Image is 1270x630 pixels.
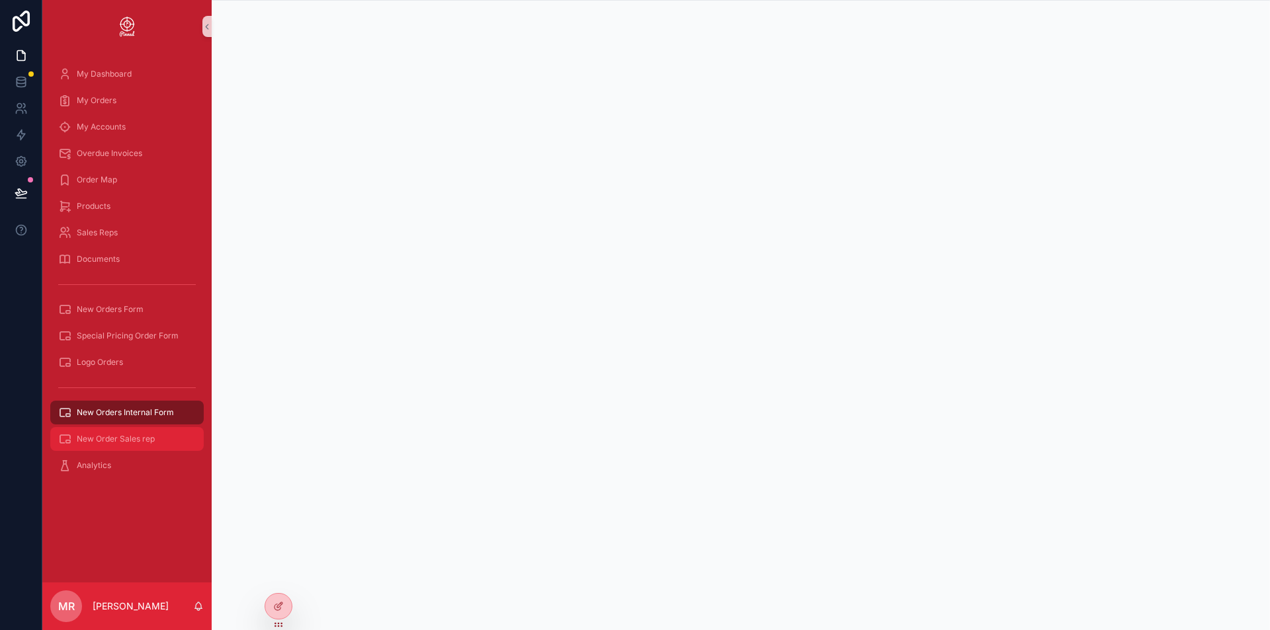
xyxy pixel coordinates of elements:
[77,122,126,132] span: My Accounts
[58,598,75,614] span: MR
[50,62,204,86] a: My Dashboard
[77,460,111,471] span: Analytics
[42,53,212,494] div: scrollable content
[77,357,123,368] span: Logo Orders
[77,175,117,185] span: Order Map
[50,297,204,321] a: New Orders Form
[50,115,204,139] a: My Accounts
[50,324,204,348] a: Special Pricing Order Form
[50,247,204,271] a: Documents
[50,168,204,192] a: Order Map
[93,600,169,613] p: [PERSON_NAME]
[77,201,110,212] span: Products
[77,331,179,341] span: Special Pricing Order Form
[116,16,138,37] img: App logo
[77,95,116,106] span: My Orders
[77,148,142,159] span: Overdue Invoices
[77,434,155,444] span: New Order Sales rep
[77,254,120,264] span: Documents
[77,304,144,315] span: New Orders Form
[50,401,204,424] a: New Orders Internal Form
[50,194,204,218] a: Products
[77,407,174,418] span: New Orders Internal Form
[50,427,204,451] a: New Order Sales rep
[50,350,204,374] a: Logo Orders
[50,221,204,245] a: Sales Reps
[50,141,204,165] a: Overdue Invoices
[50,453,204,477] a: Analytics
[77,69,132,79] span: My Dashboard
[77,227,118,238] span: Sales Reps
[50,89,204,112] a: My Orders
